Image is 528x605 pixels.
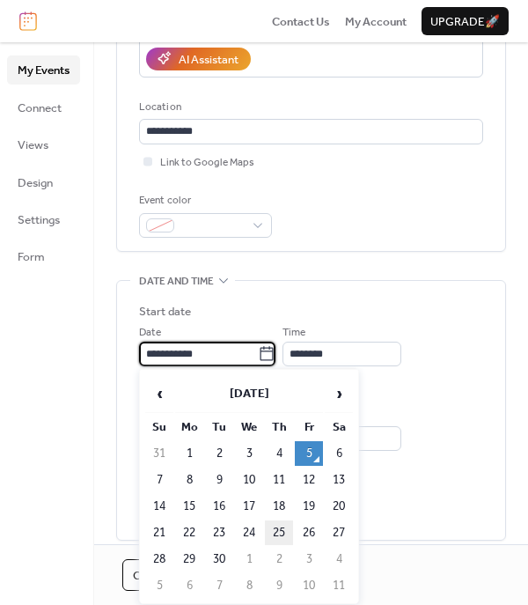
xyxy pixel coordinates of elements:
td: 25 [265,520,293,545]
span: My Events [18,62,70,79]
span: Connect [18,100,62,117]
div: Location [139,99,480,116]
a: Design [7,168,80,196]
span: Contact Us [272,13,330,31]
td: 16 [205,494,233,519]
td: 3 [235,441,263,466]
div: Event color [139,192,268,210]
span: Link to Google Maps [160,154,254,172]
div: AI Assistant [179,51,238,69]
td: 14 [145,494,173,519]
td: 8 [175,468,203,492]
th: Su [145,415,173,439]
td: 1 [175,441,203,466]
td: 17 [235,494,263,519]
td: 19 [295,494,323,519]
a: Contact Us [272,12,330,30]
a: Connect [7,93,80,122]
span: ‹ [146,376,172,411]
td: 27 [325,520,353,545]
span: Design [18,174,53,192]
td: 26 [295,520,323,545]
td: 7 [145,468,173,492]
span: Form [18,248,45,266]
td: 21 [145,520,173,545]
span: Date and time [139,273,214,291]
th: Tu [205,415,233,439]
th: Mo [175,415,203,439]
a: My Account [345,12,407,30]
td: 30 [205,547,233,572]
td: 11 [265,468,293,492]
a: Form [7,242,80,270]
td: 24 [235,520,263,545]
td: 10 [295,573,323,598]
td: 7 [205,573,233,598]
th: Sa [325,415,353,439]
td: 23 [205,520,233,545]
td: 29 [175,547,203,572]
td: 13 [325,468,353,492]
td: 2 [205,441,233,466]
span: Date [139,324,161,342]
td: 28 [145,547,173,572]
td: 9 [205,468,233,492]
td: 5 [145,573,173,598]
a: Views [7,130,80,159]
span: Views [18,136,48,154]
button: AI Assistant [146,48,251,70]
td: 1 [235,547,263,572]
td: 4 [265,441,293,466]
td: 20 [325,494,353,519]
th: We [235,415,263,439]
td: 6 [175,573,203,598]
td: 11 [325,573,353,598]
span: Cancel [133,567,179,585]
td: 15 [175,494,203,519]
a: My Events [7,55,80,84]
button: Upgrade🚀 [422,7,509,35]
div: Start date [139,303,191,321]
td: 10 [235,468,263,492]
span: Time [282,324,305,342]
a: Settings [7,205,80,233]
td: 8 [235,573,263,598]
button: Cancel [122,559,189,591]
span: My Account [345,13,407,31]
td: 12 [295,468,323,492]
span: › [326,376,352,411]
td: 2 [265,547,293,572]
td: 5 [295,441,323,466]
td: 9 [265,573,293,598]
th: [DATE] [175,375,323,413]
td: 3 [295,547,323,572]
th: Th [265,415,293,439]
td: 22 [175,520,203,545]
td: 6 [325,441,353,466]
span: Settings [18,211,60,229]
td: 4 [325,547,353,572]
span: Upgrade 🚀 [430,13,500,31]
img: logo [19,11,37,31]
th: Fr [295,415,323,439]
td: 18 [265,494,293,519]
td: 31 [145,441,173,466]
